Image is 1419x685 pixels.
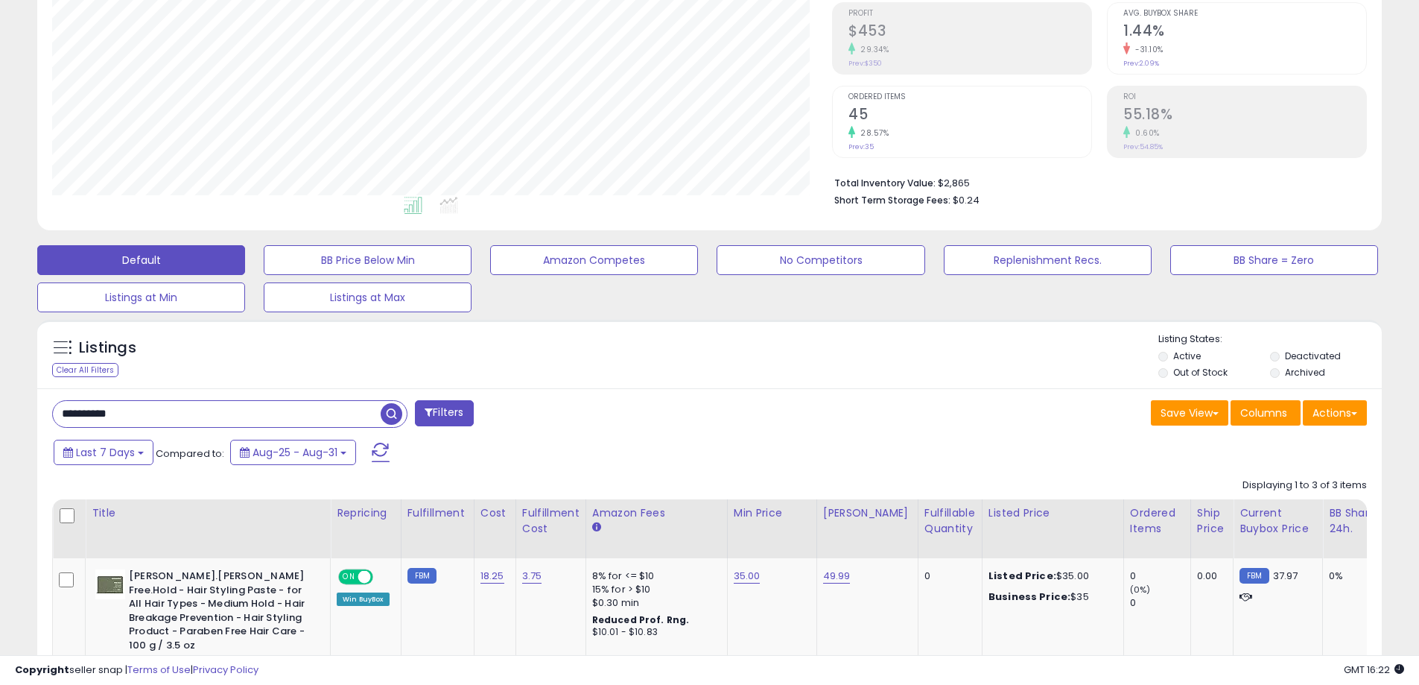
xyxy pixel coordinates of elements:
a: 49.99 [823,569,851,584]
button: Actions [1303,400,1367,426]
div: 0 [1130,569,1190,583]
small: 0.60% [1130,127,1160,139]
span: Aug-25 - Aug-31 [253,445,337,460]
b: [PERSON_NAME].[PERSON_NAME] Free.Hold - Hair Styling Paste - for All Hair Types - Medium Hold - H... [129,569,310,656]
div: Current Buybox Price [1239,505,1316,537]
span: ON [340,571,358,584]
button: Listings at Max [264,282,472,312]
small: Prev: 35 [848,142,874,151]
button: Columns [1231,400,1301,426]
p: Listing States: [1158,332,1382,347]
a: 35.00 [734,569,761,584]
div: Amazon Fees [592,505,721,521]
div: 0.00 [1197,569,1222,583]
div: 15% for > $10 [592,583,716,596]
button: BB Price Below Min [264,245,472,275]
span: ROI [1123,93,1366,101]
div: Repricing [337,505,395,521]
b: Short Term Storage Fees: [834,194,950,206]
div: Fulfillment [407,505,468,521]
div: 0 [1130,596,1190,610]
button: Listings at Min [37,282,245,312]
button: Default [37,245,245,275]
div: Clear All Filters [52,363,118,377]
span: Compared to: [156,446,224,461]
li: $2,865 [834,173,1356,191]
span: $0.24 [953,193,980,207]
button: Replenishment Recs. [944,245,1152,275]
div: Fulfillable Quantity [924,505,976,537]
label: Archived [1285,366,1325,379]
div: Min Price [734,505,810,521]
button: Last 7 Days [54,440,153,465]
button: Save View [1151,400,1228,426]
span: Avg. Buybox Share [1123,10,1366,18]
span: Profit [848,10,1091,18]
small: FBM [407,568,437,584]
div: $35.00 [988,569,1112,583]
div: Cost [480,505,509,521]
b: Business Price: [988,590,1070,604]
span: Ordered Items [848,93,1091,101]
a: Terms of Use [127,663,191,677]
button: No Competitors [717,245,924,275]
span: Last 7 Days [76,445,135,460]
small: Prev: 2.09% [1123,59,1159,68]
label: Deactivated [1285,350,1341,362]
b: Reduced Prof. Rng. [592,613,690,626]
button: Amazon Competes [490,245,698,275]
div: 0% [1329,569,1378,583]
small: FBM [1239,568,1269,584]
b: Total Inventory Value: [834,177,936,189]
a: Privacy Policy [193,663,258,677]
div: Ship Price [1197,505,1227,537]
small: 29.34% [855,44,889,55]
button: BB Share = Zero [1170,245,1378,275]
a: 3.75 [522,569,542,584]
div: $35 [988,590,1112,604]
small: 28.57% [855,127,889,139]
div: Listed Price [988,505,1117,521]
span: 37.97 [1273,569,1298,583]
span: Columns [1240,405,1287,420]
small: Prev: 54.85% [1123,142,1163,151]
div: 8% for <= $10 [592,569,716,583]
small: (0%) [1130,584,1151,596]
h2: 45 [848,106,1091,126]
img: 31VuYtgOueL._SL40_.jpg [95,569,125,599]
button: Aug-25 - Aug-31 [230,440,356,465]
div: BB Share 24h. [1329,505,1383,537]
div: seller snap | | [15,663,258,678]
label: Out of Stock [1173,366,1228,379]
div: Win BuyBox [337,593,390,606]
small: -31.10% [1130,44,1164,55]
a: 18.25 [480,569,504,584]
h2: 55.18% [1123,106,1366,126]
div: Ordered Items [1130,505,1184,537]
div: Title [92,505,324,521]
small: Amazon Fees. [592,521,601,534]
button: Filters [415,400,473,426]
span: OFF [371,571,395,584]
div: 0 [924,569,971,583]
h2: $453 [848,22,1091,42]
strong: Copyright [15,663,69,677]
div: $10.01 - $10.83 [592,626,716,639]
div: Fulfillment Cost [522,505,580,537]
h2: 1.44% [1123,22,1366,42]
div: $0.30 min [592,596,716,610]
h5: Listings [79,338,136,359]
div: Displaying 1 to 3 of 3 items [1242,479,1367,493]
span: 2025-09-8 16:22 GMT [1344,663,1404,677]
small: Prev: $350 [848,59,882,68]
label: Active [1173,350,1201,362]
div: [PERSON_NAME] [823,505,912,521]
b: Listed Price: [988,569,1056,583]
